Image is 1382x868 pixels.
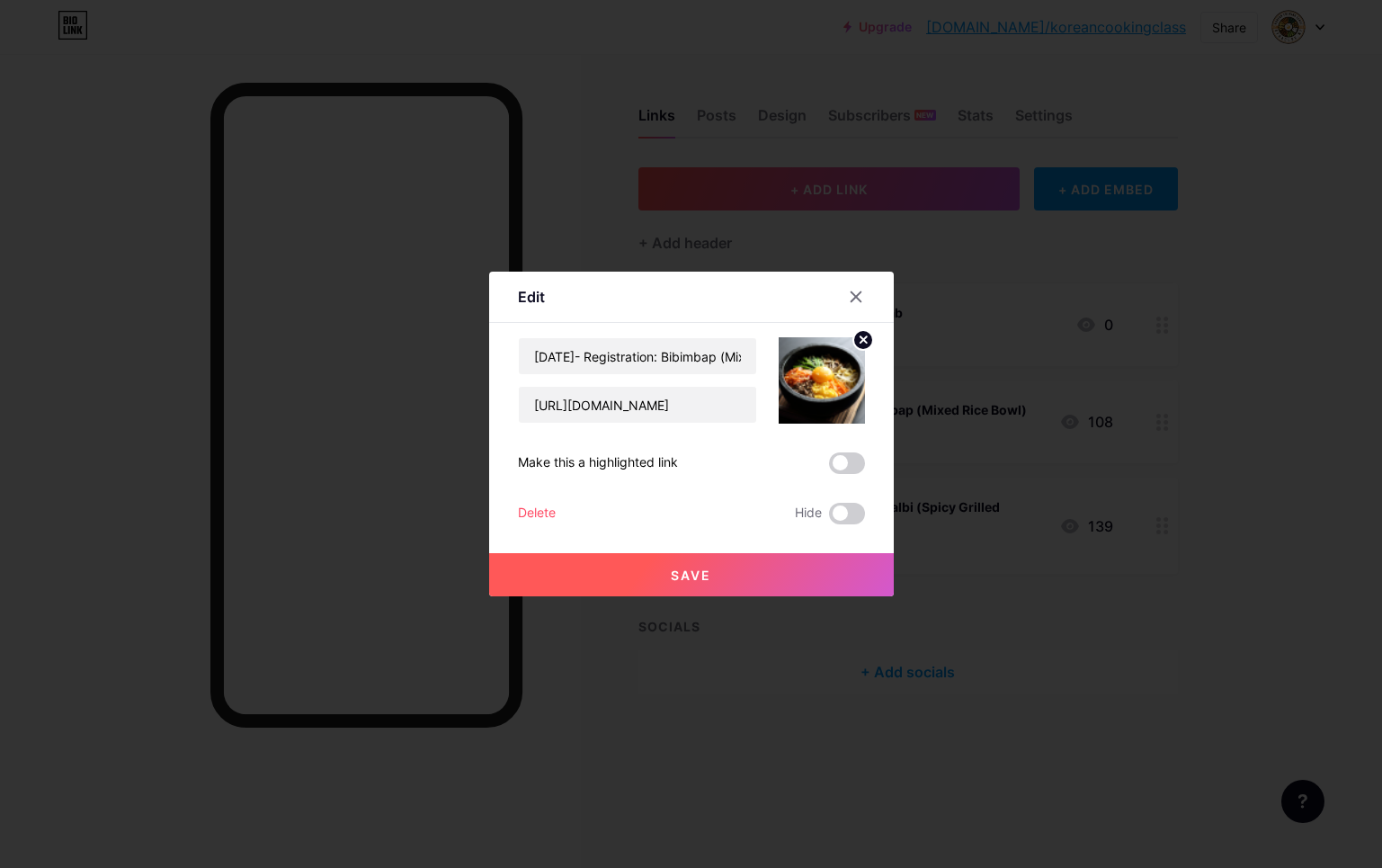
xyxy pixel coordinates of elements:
div: Make this a highlighted link [518,452,678,474]
span: Save [671,568,711,583]
div: Edit [518,286,545,308]
button: Save [489,553,894,596]
div: Delete [518,503,556,524]
img: link_thumbnail [779,337,865,424]
input: Title [519,338,756,374]
span: Hide [795,503,822,524]
input: URL [519,387,756,423]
